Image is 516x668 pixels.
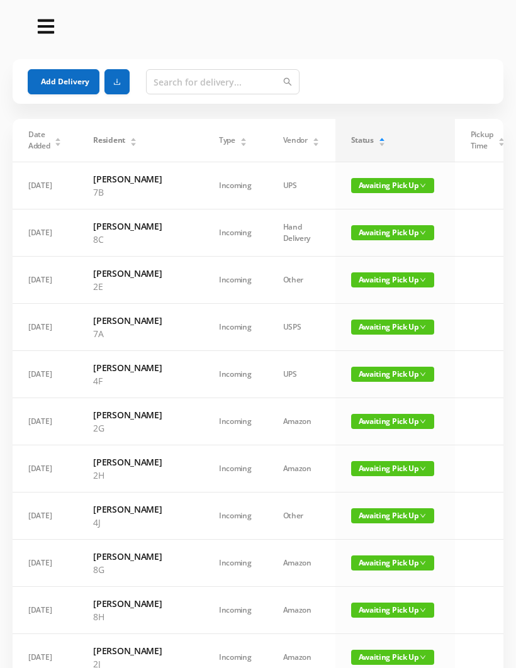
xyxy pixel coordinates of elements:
i: icon: caret-up [498,136,505,140]
h6: [PERSON_NAME] [93,455,188,469]
div: Sort [498,136,505,143]
i: icon: down [420,513,426,519]
td: UPS [267,162,335,209]
div: Sort [378,136,386,143]
td: Incoming [203,304,267,351]
td: Amazon [267,445,335,493]
span: Status [351,135,374,146]
p: 4F [93,374,188,387]
h6: [PERSON_NAME] [93,361,188,374]
i: icon: down [420,465,426,472]
p: 8C [93,233,188,246]
button: Add Delivery [28,69,99,94]
i: icon: down [420,182,426,189]
td: [DATE] [13,351,77,398]
h6: [PERSON_NAME] [93,503,188,516]
td: Incoming [203,540,267,587]
span: Vendor [283,135,308,146]
p: 8H [93,610,188,623]
i: icon: caret-up [378,136,385,140]
td: Incoming [203,209,267,257]
td: Incoming [203,398,267,445]
i: icon: caret-up [240,136,247,140]
td: Incoming [203,445,267,493]
td: Hand Delivery [267,209,335,257]
div: Sort [54,136,62,143]
span: Awaiting Pick Up [351,225,434,240]
td: UPS [267,351,335,398]
h6: [PERSON_NAME] [93,267,188,280]
td: [DATE] [13,540,77,587]
span: Awaiting Pick Up [351,178,434,193]
td: [DATE] [13,493,77,540]
i: icon: down [420,277,426,283]
td: Amazon [267,398,335,445]
td: Incoming [203,257,267,304]
span: Awaiting Pick Up [351,461,434,476]
span: Awaiting Pick Up [351,320,434,335]
h6: [PERSON_NAME] [93,550,188,563]
td: [DATE] [13,304,77,351]
h6: [PERSON_NAME] [93,172,188,186]
i: icon: down [420,418,426,425]
i: icon: search [283,77,292,86]
td: Incoming [203,493,267,540]
i: icon: caret-up [55,136,62,140]
i: icon: down [420,654,426,660]
span: Pickup Time [471,129,493,152]
h6: [PERSON_NAME] [93,408,188,421]
i: icon: caret-down [498,141,505,145]
span: Awaiting Pick Up [351,508,434,523]
i: icon: caret-down [378,141,385,145]
span: Awaiting Pick Up [351,272,434,287]
p: 2G [93,421,188,435]
td: Other [267,257,335,304]
input: Search for delivery... [146,69,300,94]
i: icon: caret-up [130,136,137,140]
td: [DATE] [13,587,77,634]
p: 2H [93,469,188,482]
i: icon: down [420,560,426,566]
td: [DATE] [13,162,77,209]
div: Sort [130,136,137,143]
h6: [PERSON_NAME] [93,220,188,233]
td: Incoming [203,162,267,209]
i: icon: down [420,324,426,330]
p: 7A [93,327,188,340]
td: [DATE] [13,398,77,445]
i: icon: down [420,230,426,236]
p: 7B [93,186,188,199]
td: [DATE] [13,209,77,257]
i: icon: caret-down [240,141,247,145]
i: icon: caret-up [312,136,319,140]
td: [DATE] [13,445,77,493]
td: Incoming [203,587,267,634]
span: Awaiting Pick Up [351,555,434,571]
div: Sort [240,136,247,143]
i: icon: down [420,371,426,377]
i: icon: caret-down [55,141,62,145]
span: Type [219,135,235,146]
td: Other [267,493,335,540]
p: 8G [93,563,188,576]
td: USPS [267,304,335,351]
i: icon: caret-down [312,141,319,145]
i: icon: down [420,607,426,613]
span: Awaiting Pick Up [351,414,434,429]
span: Awaiting Pick Up [351,650,434,665]
button: icon: download [104,69,130,94]
p: 2E [93,280,188,293]
span: Date Added [28,129,50,152]
h6: [PERSON_NAME] [93,597,188,610]
div: Sort [312,136,320,143]
h6: [PERSON_NAME] [93,644,188,657]
h6: [PERSON_NAME] [93,314,188,327]
td: Amazon [267,540,335,587]
span: Awaiting Pick Up [351,603,434,618]
span: Awaiting Pick Up [351,367,434,382]
td: Amazon [267,587,335,634]
span: Resident [93,135,125,146]
td: Incoming [203,351,267,398]
p: 4J [93,516,188,529]
i: icon: caret-down [130,141,137,145]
